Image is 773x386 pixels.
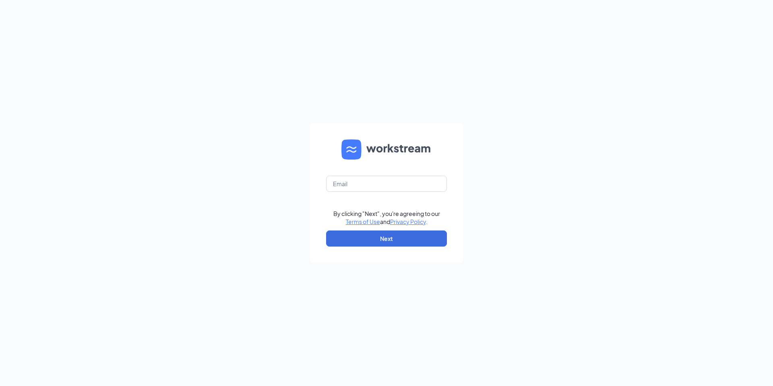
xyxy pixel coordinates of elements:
a: Privacy Policy [390,218,426,225]
div: By clicking "Next", you're agreeing to our and . [333,210,440,226]
button: Next [326,230,447,247]
a: Terms of Use [346,218,380,225]
input: Email [326,176,447,192]
img: WS logo and Workstream text [341,139,432,160]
